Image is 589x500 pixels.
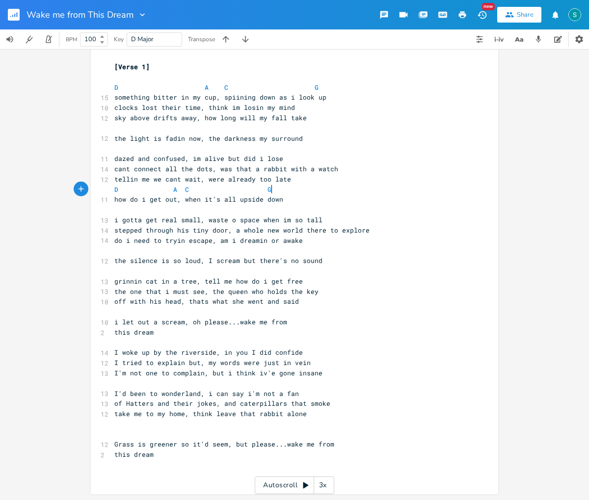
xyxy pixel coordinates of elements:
span: i gotta get real small, waste o space when im so tall [114,215,322,224]
div: BPM [66,37,77,42]
span: the silence is so loud, I scream but there's no sound [114,256,322,265]
div: 3x [314,476,332,494]
span: I'd been to wonderland, i can say i'm not a fan [114,389,299,398]
span: G [268,185,271,194]
span: D [114,185,118,194]
span: G [315,83,319,92]
span: the light is fadin now, the darkness my surround [114,134,303,143]
span: cant connect all the dots, was that a rabbit with a watch [114,164,338,173]
div: New [482,3,495,10]
span: do i need to tryin escape, am i dreamin or awake [114,236,303,245]
span: A [205,83,209,92]
span: take me to my home, think leave that rabbit alone [114,409,307,418]
span: C [224,83,228,92]
span: this dream [114,450,154,459]
span: grinnin cat in a tree, tell me how do i get free [114,277,303,286]
span: how do i get out, when it's all upside down [114,195,283,204]
img: Stevie Jay [568,8,581,21]
span: clocks lost their time, think im losin my mind [114,103,295,112]
div: Key [114,36,124,42]
span: C [185,185,189,194]
span: something bitter in my cup, spiining down as i look up [114,93,326,102]
span: this dream [114,328,154,337]
span: tellin me we cant wait, were already too late [114,175,291,184]
span: I woke up by the riverside, in you I did confide [114,348,303,357]
span: Wake me from This Dream [27,10,134,19]
span: stepped through his tiny door, a whole new world there to explore [114,226,370,235]
span: Grass is greener so it'd seem, but please...wake me from [114,440,334,448]
span: i let out a scream, oh please...wake me from [114,317,287,326]
div: Autoscroll [255,476,334,494]
span: dazed and confused, im alive but did i lose [114,154,283,163]
span: the one that i must see, the queen who holds the key [114,287,319,296]
span: [Verse 1] [114,62,150,71]
span: I'm not one to complain, but i think iv'e gone insane [114,368,322,377]
div: Transpose [188,36,215,42]
div: Share [517,10,534,19]
span: D [114,83,118,92]
span: A [173,185,177,194]
span: I tried to explain but, my words were just in vein [114,358,311,367]
span: D Major [131,35,154,44]
span: sky above drifts away, how long will my fall take [114,113,307,122]
span: of Hatters and their jokes, and caterpillars that smoke [114,399,330,408]
button: Share [497,7,541,23]
button: New [472,6,492,24]
span: off with his head, thats what she went and said [114,297,299,306]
